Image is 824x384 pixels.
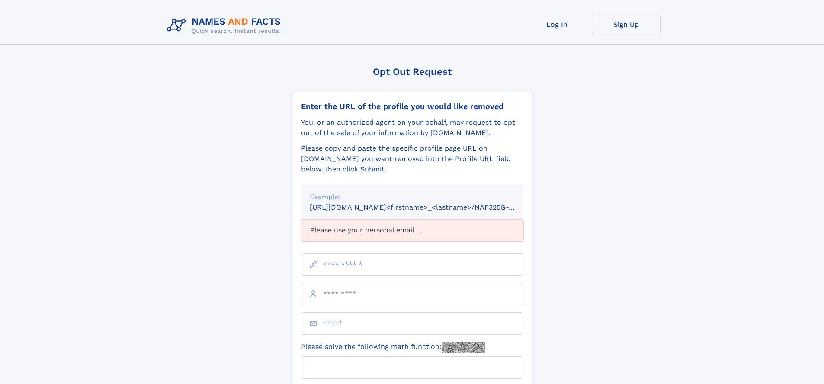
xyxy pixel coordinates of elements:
div: Opt Out Request [292,66,532,77]
div: Enter the URL of the profile you would like removed [301,102,523,111]
div: You, or an authorized agent on your behalf, may request to opt-out of the sale of your informatio... [301,117,523,138]
img: Logo Names and Facts [164,14,288,37]
a: Log In [523,14,592,35]
a: Sign Up [592,14,661,35]
label: Please solve the following math function: [301,342,485,353]
div: Example: [310,192,515,202]
div: Please copy and paste the specific profile page URL on [DOMAIN_NAME] you want removed into the Pr... [301,143,523,174]
small: [URL][DOMAIN_NAME]<firstname>_<lastname>/NAF325G-xxxxxxxx [310,203,540,211]
div: Please use your personal email ... [301,219,523,241]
